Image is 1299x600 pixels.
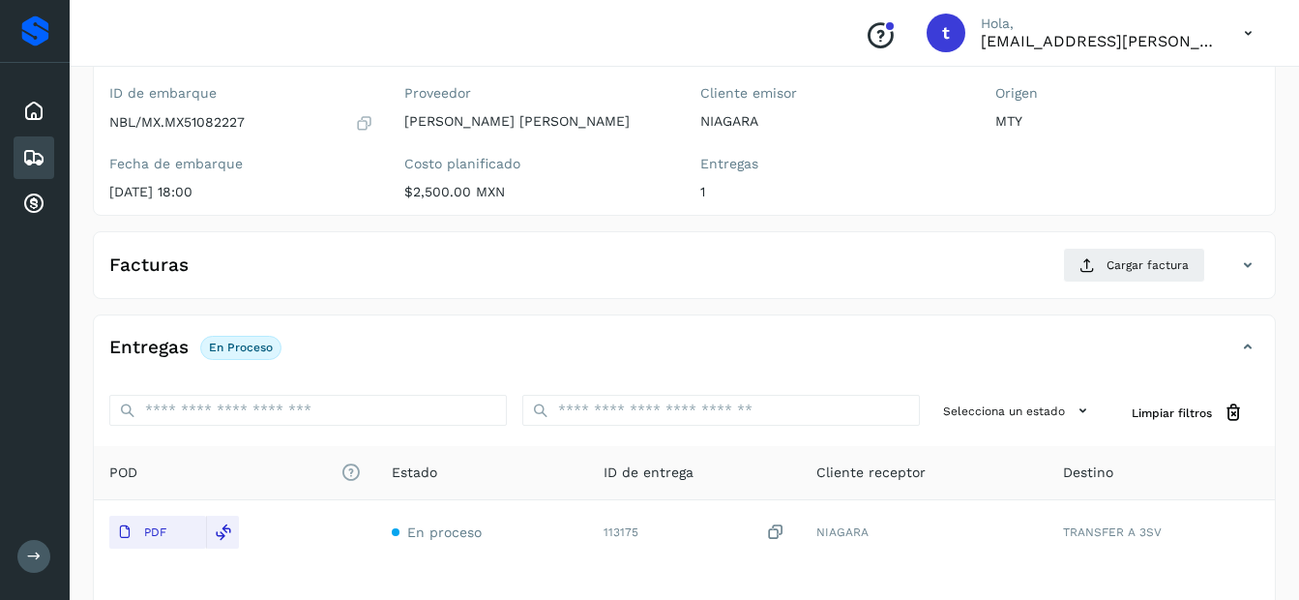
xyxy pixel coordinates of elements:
[604,523,785,543] div: 113175
[981,15,1213,32] p: Hola,
[801,500,1048,564] td: NIAGARA
[995,113,1259,130] p: MTY
[94,248,1275,298] div: FacturasCargar factura
[404,184,668,200] p: $2,500.00 MXN
[109,184,373,200] p: [DATE] 18:00
[700,85,964,102] label: Cliente emisor
[816,463,926,483] span: Cliente receptor
[144,525,166,539] p: PDF
[109,85,373,102] label: ID de embarque
[700,156,964,172] label: Entregas
[94,331,1275,379] div: EntregasEn proceso
[995,85,1259,102] label: Origen
[392,463,437,483] span: Estado
[109,156,373,172] label: Fecha de embarque
[109,463,361,483] span: POD
[404,113,668,130] p: [PERSON_NAME] [PERSON_NAME]
[700,184,964,200] p: 1
[407,525,482,540] span: En proceso
[14,90,54,133] div: Inicio
[1107,256,1189,274] span: Cargar factura
[1063,463,1113,483] span: Destino
[1132,405,1212,422] span: Limpiar filtros
[14,136,54,179] div: Embarques
[404,85,668,102] label: Proveedor
[206,516,239,549] div: Reemplazar POD
[1116,395,1259,431] button: Limpiar filtros
[981,32,1213,50] p: transportes.lg.lozano@gmail.com
[404,156,668,172] label: Costo planificado
[109,516,206,549] button: PDF
[1063,248,1205,283] button: Cargar factura
[209,341,273,354] p: En proceso
[935,395,1101,427] button: Selecciona un estado
[109,114,245,131] p: NBL/MX.MX51082227
[14,183,54,225] div: Cuentas por cobrar
[604,463,694,483] span: ID de entrega
[700,113,964,130] p: NIAGARA
[109,337,189,359] h4: Entregas
[109,255,189,277] h4: Facturas
[1048,500,1275,564] td: TRANSFER A 3SV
